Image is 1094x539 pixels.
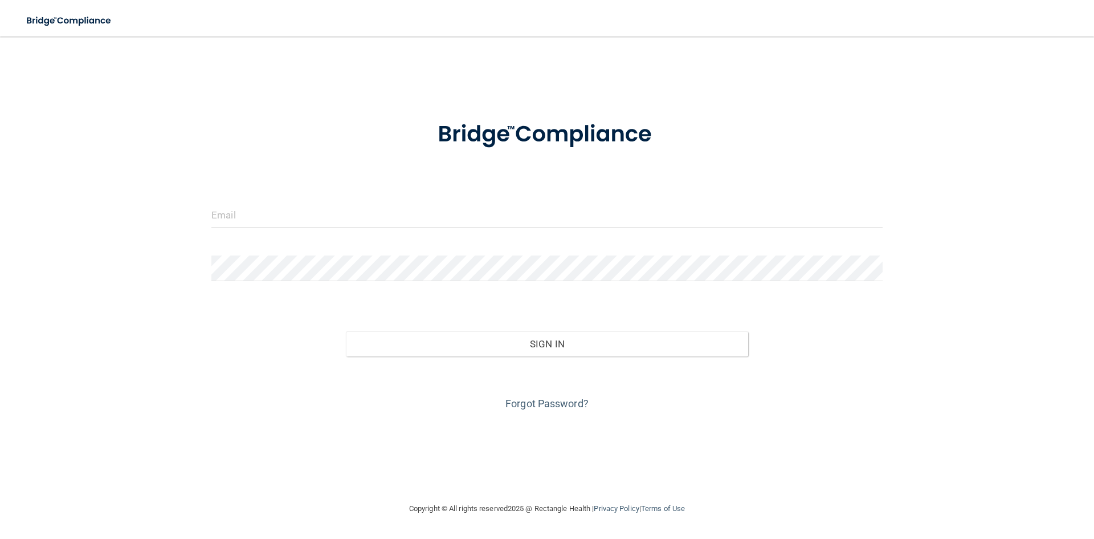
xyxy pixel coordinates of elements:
[594,504,639,513] a: Privacy Policy
[339,491,755,527] div: Copyright © All rights reserved 2025 @ Rectangle Health | |
[641,504,685,513] a: Terms of Use
[17,9,122,33] img: bridge_compliance_login_screen.278c3ca4.svg
[211,202,883,228] input: Email
[414,105,680,164] img: bridge_compliance_login_screen.278c3ca4.svg
[346,331,749,356] button: Sign In
[505,398,589,410] a: Forgot Password?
